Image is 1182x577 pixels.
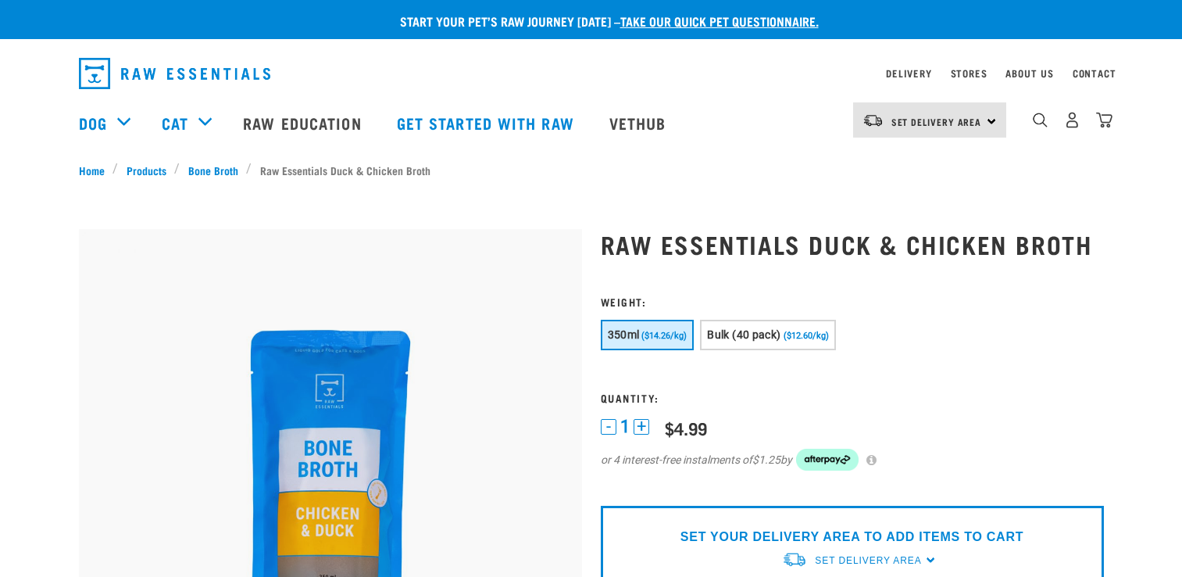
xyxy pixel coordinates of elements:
[700,320,835,350] button: Bulk (40 pack) ($12.60/kg)
[1064,112,1080,128] img: user.png
[601,419,616,435] button: -
[79,58,270,89] img: Raw Essentials Logo
[796,449,859,471] img: Afterpay
[886,70,931,76] a: Delivery
[601,449,1104,471] div: or 4 interest-free instalments of by
[815,555,921,566] span: Set Delivery Area
[79,162,113,178] a: Home
[601,392,1104,403] h3: Quantity:
[680,528,1023,547] p: SET YOUR DELIVERY AREA TO ADD ITEMS TO CART
[162,111,188,134] a: Cat
[634,419,649,435] button: +
[227,91,380,154] a: Raw Education
[620,418,630,435] span: 1
[79,162,1104,178] nav: breadcrumbs
[752,452,780,468] span: $1.25
[1096,112,1112,128] img: home-icon@2x.png
[707,328,780,341] span: Bulk (40 pack)
[79,111,107,134] a: Dog
[381,91,594,154] a: Get started with Raw
[1073,70,1116,76] a: Contact
[608,328,640,341] span: 350ml
[784,331,829,341] span: ($12.60/kg)
[180,162,246,178] a: Bone Broth
[782,551,807,568] img: van-moving.png
[1005,70,1053,76] a: About Us
[601,320,695,350] button: 350ml ($14.26/kg)
[641,331,687,341] span: ($14.26/kg)
[891,119,982,124] span: Set Delivery Area
[862,113,884,127] img: van-moving.png
[66,52,1116,95] nav: dropdown navigation
[118,162,174,178] a: Products
[620,17,819,24] a: take our quick pet questionnaire.
[594,91,686,154] a: Vethub
[665,418,707,438] div: $4.99
[601,296,1104,307] h3: Weight:
[601,230,1104,258] h1: Raw Essentials Duck & Chicken Broth
[951,70,987,76] a: Stores
[1033,113,1048,127] img: home-icon-1@2x.png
